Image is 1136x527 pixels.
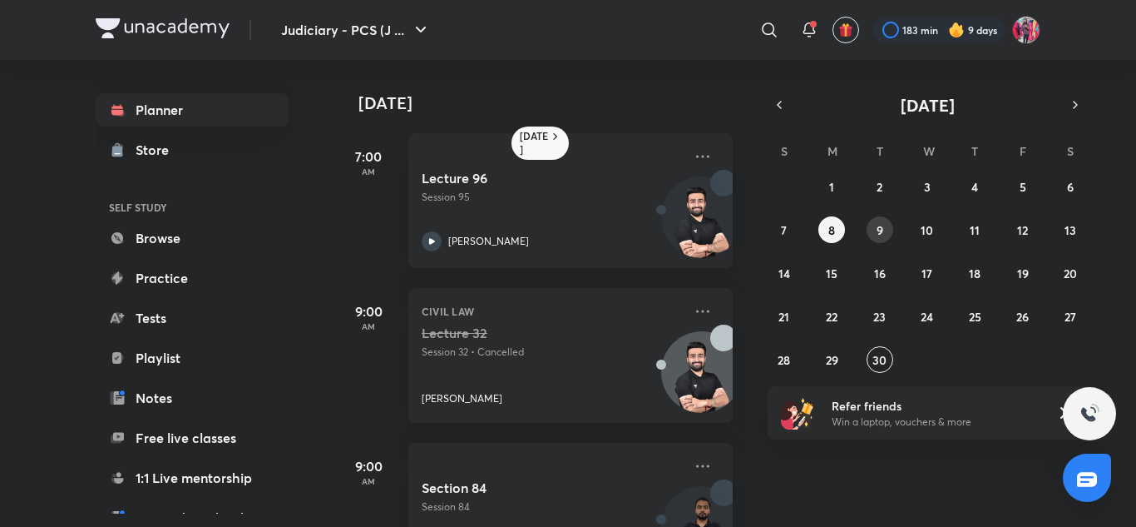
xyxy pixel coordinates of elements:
[901,94,955,117] span: [DATE]
[838,22,853,37] img: avatar
[829,179,834,195] abbr: September 1, 2025
[422,480,629,496] h5: Section 84
[1064,222,1076,238] abbr: September 13, 2025
[335,301,402,321] h5: 9:00
[961,173,988,200] button: September 4, 2025
[971,143,978,159] abbr: Thursday
[1010,303,1036,330] button: September 26, 2025
[96,133,289,167] a: Store
[1067,143,1074,159] abbr: Saturday
[335,321,402,331] p: AM
[1064,309,1076,325] abbr: September 27, 2025
[969,309,981,325] abbr: September 25, 2025
[867,303,893,330] button: September 23, 2025
[914,303,941,330] button: September 24, 2025
[924,179,931,195] abbr: September 3, 2025
[1064,266,1077,281] abbr: September 20, 2025
[1067,179,1074,195] abbr: September 6, 2025
[422,500,683,515] p: Session 84
[96,261,289,295] a: Practice
[832,17,859,43] button: avatar
[877,222,883,238] abbr: September 9, 2025
[520,130,549,157] h6: [DATE]
[778,309,789,325] abbr: September 21, 2025
[1057,303,1084,330] button: September 27, 2025
[921,309,933,325] abbr: September 24, 2025
[877,143,883,159] abbr: Tuesday
[818,216,845,243] button: September 8, 2025
[1079,404,1099,424] img: ttu
[1020,143,1026,159] abbr: Friday
[422,325,629,341] h5: Lecture 32
[877,179,882,195] abbr: September 2, 2025
[971,179,978,195] abbr: September 4, 2025
[832,397,1036,415] h6: Refer friends
[771,260,798,286] button: September 14, 2025
[872,352,887,368] abbr: September 30, 2025
[828,222,835,238] abbr: September 8, 2025
[96,193,289,221] h6: SELF STUDY
[914,260,941,286] button: September 17, 2025
[422,301,683,321] p: Civil Law
[818,260,845,286] button: September 15, 2025
[96,18,230,42] a: Company Logo
[96,18,230,38] img: Company Logo
[335,476,402,486] p: AM
[778,266,790,281] abbr: September 14, 2025
[781,143,788,159] abbr: Sunday
[422,190,683,205] p: Session 95
[1017,222,1028,238] abbr: September 12, 2025
[662,186,742,266] img: Avatar
[832,415,1036,430] p: Win a laptop, vouchers & more
[1010,260,1036,286] button: September 19, 2025
[96,381,289,415] a: Notes
[867,346,893,373] button: September 30, 2025
[1020,179,1026,195] abbr: September 5, 2025
[921,222,933,238] abbr: September 10, 2025
[1010,216,1036,243] button: September 12, 2025
[818,346,845,373] button: September 29, 2025
[873,309,886,325] abbr: September 23, 2025
[1057,260,1084,286] button: September 20, 2025
[96,421,289,455] a: Free live classes
[914,173,941,200] button: September 3, 2025
[867,216,893,243] button: September 9, 2025
[422,391,502,406] p: [PERSON_NAME]
[335,456,402,476] h5: 9:00
[1057,173,1084,200] button: September 6, 2025
[867,173,893,200] button: September 2, 2025
[818,303,845,330] button: September 22, 2025
[1010,173,1036,200] button: September 5, 2025
[422,170,629,186] h5: Lecture 96
[662,341,742,420] img: Avatar
[791,93,1064,117] button: [DATE]
[1012,16,1040,44] img: Archita Mittal
[771,216,798,243] button: September 7, 2025
[448,234,529,249] p: [PERSON_NAME]
[335,147,402,167] h5: 7:00
[1016,309,1029,325] abbr: September 26, 2025
[271,13,441,47] button: Judiciary - PCS (J ...
[961,303,988,330] button: September 25, 2025
[96,341,289,375] a: Playlist
[422,345,683,360] p: Session 32 • Cancelled
[781,396,814,430] img: referral
[867,260,893,286] button: September 16, 2025
[771,303,798,330] button: September 21, 2025
[826,309,837,325] abbr: September 22, 2025
[826,266,837,281] abbr: September 15, 2025
[1057,216,1084,243] button: September 13, 2025
[136,140,179,160] div: Store
[827,143,837,159] abbr: Monday
[961,260,988,286] button: September 18, 2025
[921,266,932,281] abbr: September 17, 2025
[970,222,980,238] abbr: September 11, 2025
[1017,266,1029,281] abbr: September 19, 2025
[923,143,935,159] abbr: Wednesday
[96,221,289,255] a: Browse
[358,93,749,113] h4: [DATE]
[781,222,787,238] abbr: September 7, 2025
[96,93,289,127] a: Planner
[961,216,988,243] button: September 11, 2025
[969,266,980,281] abbr: September 18, 2025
